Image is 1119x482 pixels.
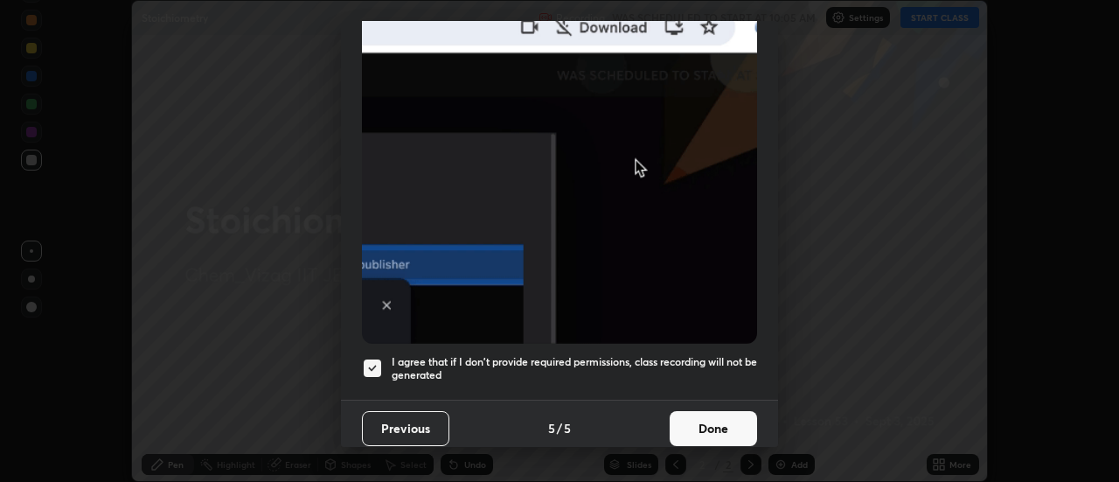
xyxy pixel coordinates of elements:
[557,419,562,437] h4: /
[670,411,757,446] button: Done
[564,419,571,437] h4: 5
[548,419,555,437] h4: 5
[362,411,449,446] button: Previous
[392,355,757,382] h5: I agree that if I don't provide required permissions, class recording will not be generated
